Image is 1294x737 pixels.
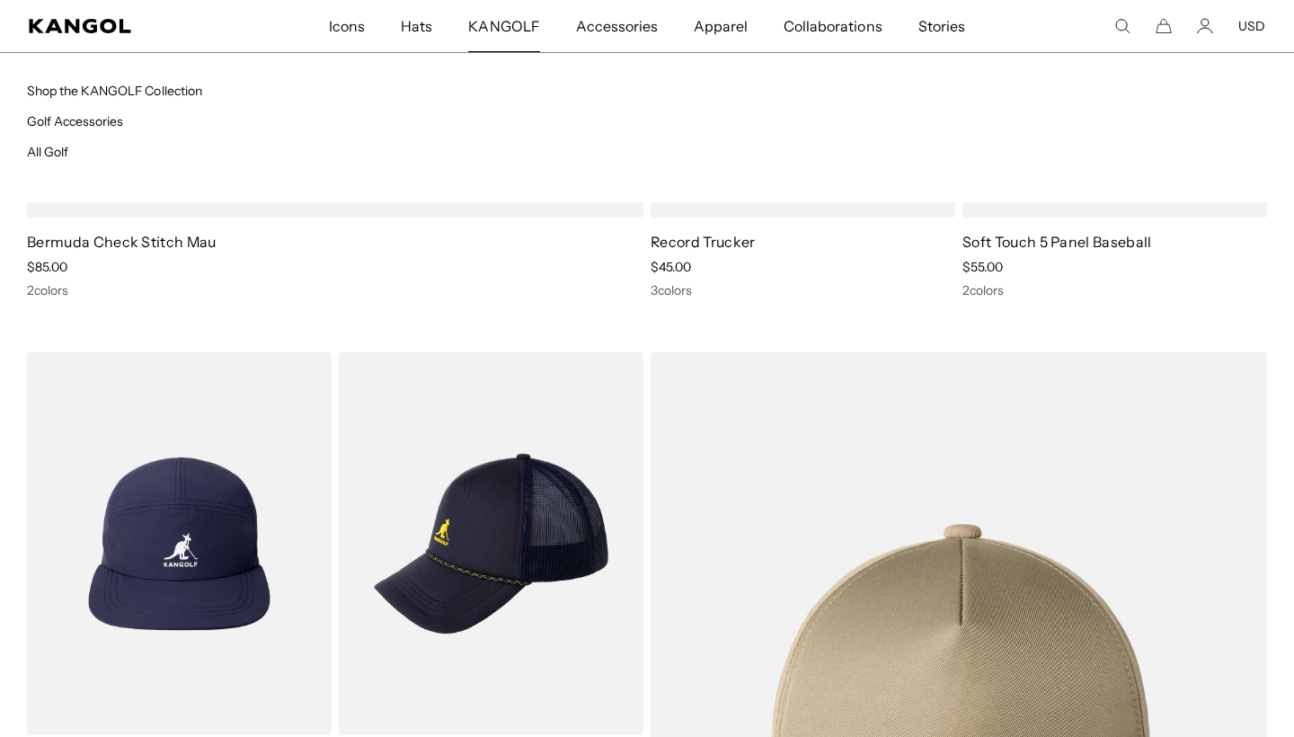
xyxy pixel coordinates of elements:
span: $55.00 [962,259,1003,275]
div: 2 colors [27,282,643,298]
a: Bermuda Check Stitch Mau [27,233,217,251]
summary: Search here [1114,18,1130,34]
span: $85.00 [27,259,67,275]
img: Birdie 5-Panel [27,352,332,735]
div: 3 colors [651,282,955,298]
a: Shop the KANGOLF Collection [27,83,202,99]
button: USD [1238,18,1265,34]
button: Cart [1156,18,1172,34]
a: All Golf [27,144,68,160]
span: $45.00 [651,259,691,275]
a: Kangol [29,19,217,33]
a: Record Trucker [651,233,755,251]
a: Soft Touch 5 Panel Baseball [962,233,1152,251]
div: 2 colors [962,282,1267,298]
a: Golf Accessories [27,113,123,129]
img: Kangolf Logo Trucker [339,352,643,735]
a: Account [1197,18,1213,34]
